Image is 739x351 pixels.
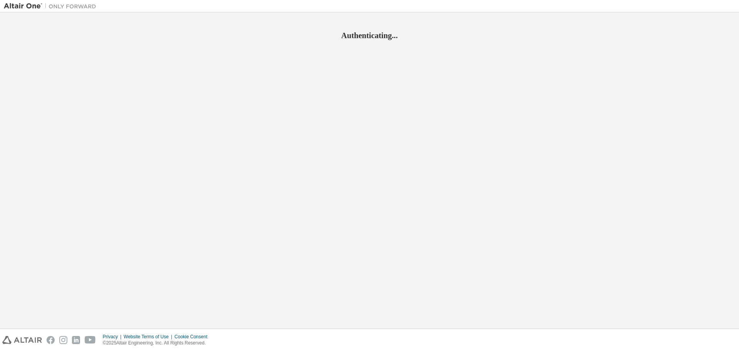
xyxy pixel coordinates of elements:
div: Cookie Consent [174,334,212,340]
div: Website Terms of Use [124,334,174,340]
h2: Authenticating... [4,30,735,40]
p: © 2025 Altair Engineering, Inc. All Rights Reserved. [103,340,212,346]
img: linkedin.svg [72,336,80,344]
img: Altair One [4,2,100,10]
img: instagram.svg [59,336,67,344]
img: altair_logo.svg [2,336,42,344]
div: Privacy [103,334,124,340]
img: facebook.svg [47,336,55,344]
img: youtube.svg [85,336,96,344]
